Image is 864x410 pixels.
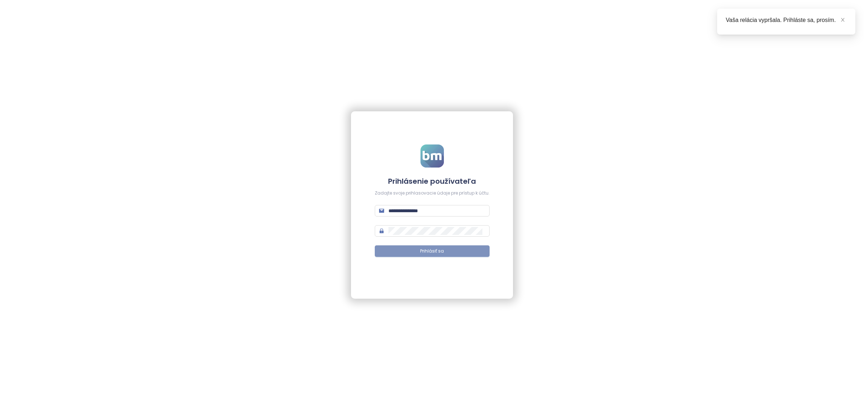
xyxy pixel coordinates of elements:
span: lock [379,228,384,233]
div: Vaša relácia vypršala. Prihláste sa, prosím. [726,16,847,24]
span: close [840,17,845,22]
div: Zadajte svoje prihlasovacie údaje pre prístup k účtu. [375,190,490,197]
h4: Prihlásenie používateľa [375,176,490,186]
img: logo [420,144,444,168]
span: mail [379,208,384,213]
span: Prihlásiť sa [420,248,444,255]
button: Prihlásiť sa [375,245,490,257]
